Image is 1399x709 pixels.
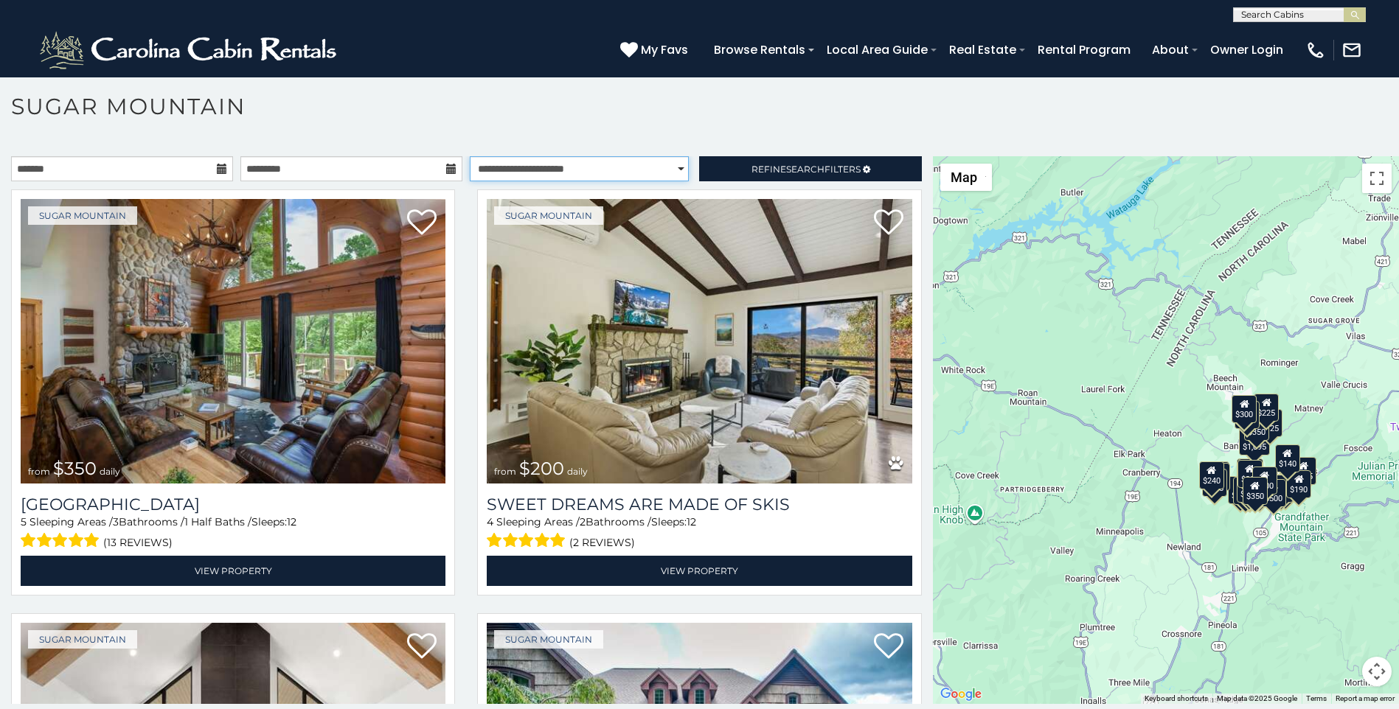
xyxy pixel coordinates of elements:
[100,466,120,477] span: daily
[487,199,912,483] img: Sweet Dreams Are Made Of Skis
[519,458,564,479] span: $200
[21,495,445,514] a: [GEOGRAPHIC_DATA]
[1305,40,1326,60] img: phone-regular-white.png
[494,466,516,477] span: from
[487,199,912,483] a: Sweet Dreams Are Made Of Skis from $200 daily
[487,495,912,514] a: Sweet Dreams Are Made Of Skis
[569,533,635,552] span: (2 reviews)
[1252,467,1277,495] div: $200
[1237,459,1263,487] div: $300
[641,41,688,59] span: My Favs
[951,170,977,185] span: Map
[1145,37,1196,63] a: About
[1235,400,1260,428] div: $170
[1205,463,1230,491] div: $225
[699,156,921,181] a: RefineSearchFilters
[407,632,437,663] a: Add to favorites
[1254,394,1279,422] div: $225
[940,164,992,191] button: Change map style
[1257,409,1282,437] div: $125
[620,41,692,60] a: My Favs
[1237,458,1262,486] div: $190
[786,164,825,175] span: Search
[1286,469,1311,497] div: $190
[1268,475,1294,503] div: $195
[1306,694,1327,702] a: Terms (opens in new tab)
[874,632,903,663] a: Add to favorites
[494,206,603,225] a: Sugar Mountain
[1273,474,1298,502] div: $345
[1238,427,1269,455] div: $1,095
[1145,694,1208,704] button: Keyboard shortcuts
[1362,164,1392,193] button: Toggle fullscreen view
[21,515,27,528] span: 5
[1217,694,1297,702] span: Map data ©2025 Google
[1275,444,1300,472] div: $140
[1203,37,1291,63] a: Owner Login
[1362,657,1392,686] button: Map camera controls
[1336,694,1395,702] a: Report a map error
[707,37,813,63] a: Browse Rentals
[28,466,50,477] span: from
[1237,475,1262,503] div: $375
[103,533,173,552] span: (13 reviews)
[407,208,437,239] a: Add to favorites
[21,199,445,483] a: Grouse Moor Lodge from $350 daily
[1341,40,1362,60] img: mail-regular-white.png
[184,515,251,528] span: 1 Half Baths /
[1243,477,1268,505] div: $350
[1030,37,1138,63] a: Rental Program
[21,514,445,552] div: Sleeping Areas / Bathrooms / Sleeps:
[1202,468,1227,496] div: $355
[1198,461,1223,489] div: $240
[1232,395,1257,423] div: $300
[937,685,985,704] img: Google
[1233,476,1258,504] div: $155
[1243,412,1268,440] div: $350
[1261,479,1286,507] div: $500
[580,515,586,528] span: 2
[494,630,603,649] a: Sugar Mountain
[937,685,985,704] a: Open this area in Google Maps (opens a new window)
[287,515,296,528] span: 12
[28,206,137,225] a: Sugar Mountain
[819,37,935,63] a: Local Area Guide
[28,630,137,649] a: Sugar Mountain
[487,515,493,528] span: 4
[113,515,119,528] span: 3
[21,199,445,483] img: Grouse Moor Lodge
[37,28,343,72] img: White-1-2.png
[1291,457,1316,485] div: $155
[21,495,445,514] h3: Grouse Moor Lodge
[942,37,1024,63] a: Real Estate
[53,458,97,479] span: $350
[487,556,912,586] a: View Property
[567,466,588,477] span: daily
[874,208,903,239] a: Add to favorites
[487,514,912,552] div: Sleeping Areas / Bathrooms / Sleeps:
[687,515,696,528] span: 12
[21,556,445,586] a: View Property
[1237,458,1263,486] div: $265
[751,164,861,175] span: Refine Filters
